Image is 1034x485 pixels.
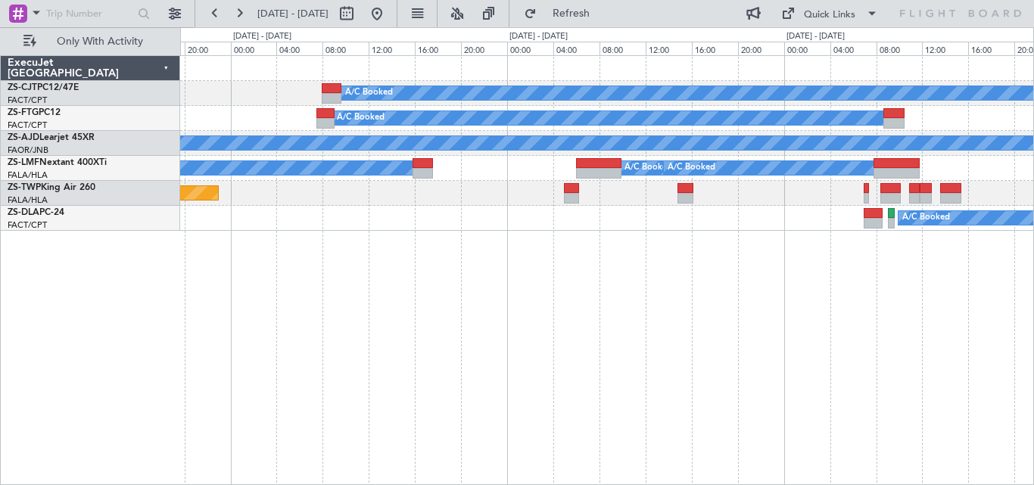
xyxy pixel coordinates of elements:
a: FACT/CPT [8,219,47,231]
a: FALA/HLA [8,169,48,181]
a: ZS-AJDLearjet 45XR [8,133,95,142]
span: Only With Activity [39,36,160,47]
div: 20:00 [461,42,507,55]
a: FALA/HLA [8,194,48,206]
div: 04:00 [830,42,877,55]
a: FAOR/JNB [8,145,48,156]
button: Refresh [517,2,608,26]
div: [DATE] - [DATE] [786,30,845,43]
div: A/C Booked [624,157,672,179]
div: 12:00 [646,42,692,55]
div: 12:00 [922,42,968,55]
div: [DATE] - [DATE] [509,30,568,43]
button: Only With Activity [17,30,164,54]
div: A/C Booked [337,107,385,129]
span: [DATE] - [DATE] [257,7,329,20]
a: FACT/CPT [8,120,47,131]
div: 00:00 [231,42,277,55]
div: A/C Booked [345,82,393,104]
span: ZS-AJD [8,133,39,142]
div: 04:00 [276,42,322,55]
button: Quick Links [774,2,886,26]
a: ZS-CJTPC12/47E [8,83,79,92]
div: 00:00 [507,42,553,55]
span: ZS-CJT [8,83,37,92]
span: ZS-TWP [8,183,41,192]
a: ZS-LMFNextant 400XTi [8,158,107,167]
div: 08:00 [877,42,923,55]
div: 16:00 [692,42,738,55]
span: ZS-FTG [8,108,39,117]
div: A/C Booked [902,207,950,229]
div: 16:00 [968,42,1014,55]
div: 16:00 [415,42,461,55]
span: ZS-DLA [8,208,39,217]
div: A/C Booked [668,157,715,179]
a: ZS-TWPKing Air 260 [8,183,95,192]
div: 20:00 [185,42,231,55]
div: 04:00 [553,42,600,55]
div: 08:00 [322,42,369,55]
span: Refresh [540,8,603,19]
div: 20:00 [738,42,784,55]
a: FACT/CPT [8,95,47,106]
span: ZS-LMF [8,158,39,167]
div: 08:00 [600,42,646,55]
div: 00:00 [784,42,830,55]
div: Quick Links [804,8,855,23]
div: [DATE] - [DATE] [233,30,291,43]
a: ZS-DLAPC-24 [8,208,64,217]
input: Trip Number [46,2,133,25]
div: 12:00 [369,42,415,55]
a: ZS-FTGPC12 [8,108,61,117]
